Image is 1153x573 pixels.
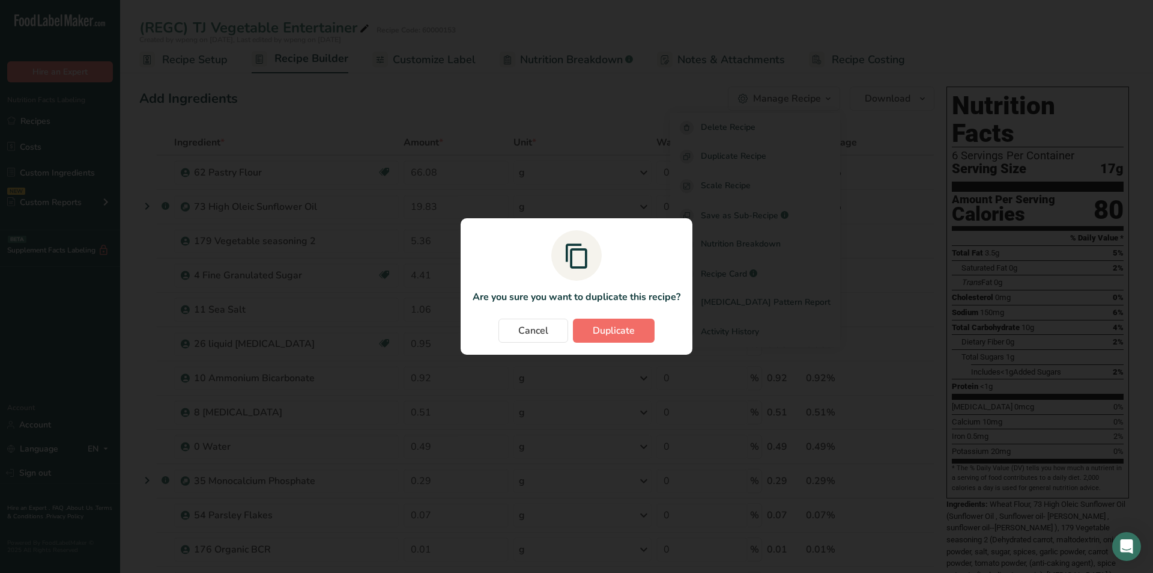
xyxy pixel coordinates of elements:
div: Open Intercom Messenger [1112,532,1141,561]
p: Are you sure you want to duplicate this recipe? [473,290,680,304]
button: Duplicate [573,319,655,343]
span: Cancel [518,323,548,338]
button: Cancel [498,319,568,343]
span: Duplicate [593,323,635,338]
